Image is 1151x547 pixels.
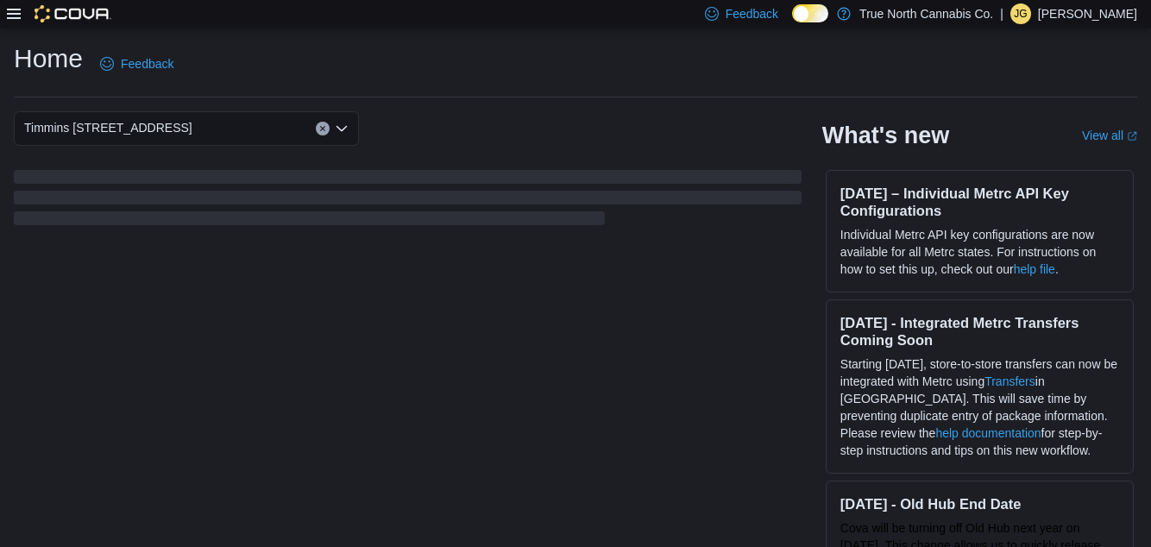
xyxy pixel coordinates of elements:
button: Clear input [316,122,330,135]
span: Timmins [STREET_ADDRESS] [24,117,192,138]
h1: Home [14,41,83,76]
span: Loading [14,173,802,229]
a: help file [1014,262,1055,276]
h3: [DATE] - Old Hub End Date [840,495,1119,512]
button: Open list of options [335,122,349,135]
span: Dark Mode [792,22,793,23]
a: help documentation [935,426,1041,440]
a: Transfers [984,374,1035,388]
div: Jordan Guindon [1010,3,1031,24]
p: | [1000,3,1003,24]
span: Feedback [121,55,173,72]
h3: [DATE] - Integrated Metrc Transfers Coming Soon [840,314,1119,349]
p: True North Cannabis Co. [859,3,993,24]
p: Individual Metrc API key configurations are now available for all Metrc states. For instructions ... [840,226,1119,278]
img: Cova [35,5,111,22]
a: View allExternal link [1082,129,1137,142]
a: Feedback [93,47,180,81]
span: Feedback [726,5,778,22]
h2: What's new [822,122,949,149]
p: [PERSON_NAME] [1038,3,1137,24]
p: Starting [DATE], store-to-store transfers can now be integrated with Metrc using in [GEOGRAPHIC_D... [840,355,1119,459]
h3: [DATE] – Individual Metrc API Key Configurations [840,185,1119,219]
input: Dark Mode [792,4,828,22]
svg: External link [1127,131,1137,141]
span: JG [1014,3,1027,24]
